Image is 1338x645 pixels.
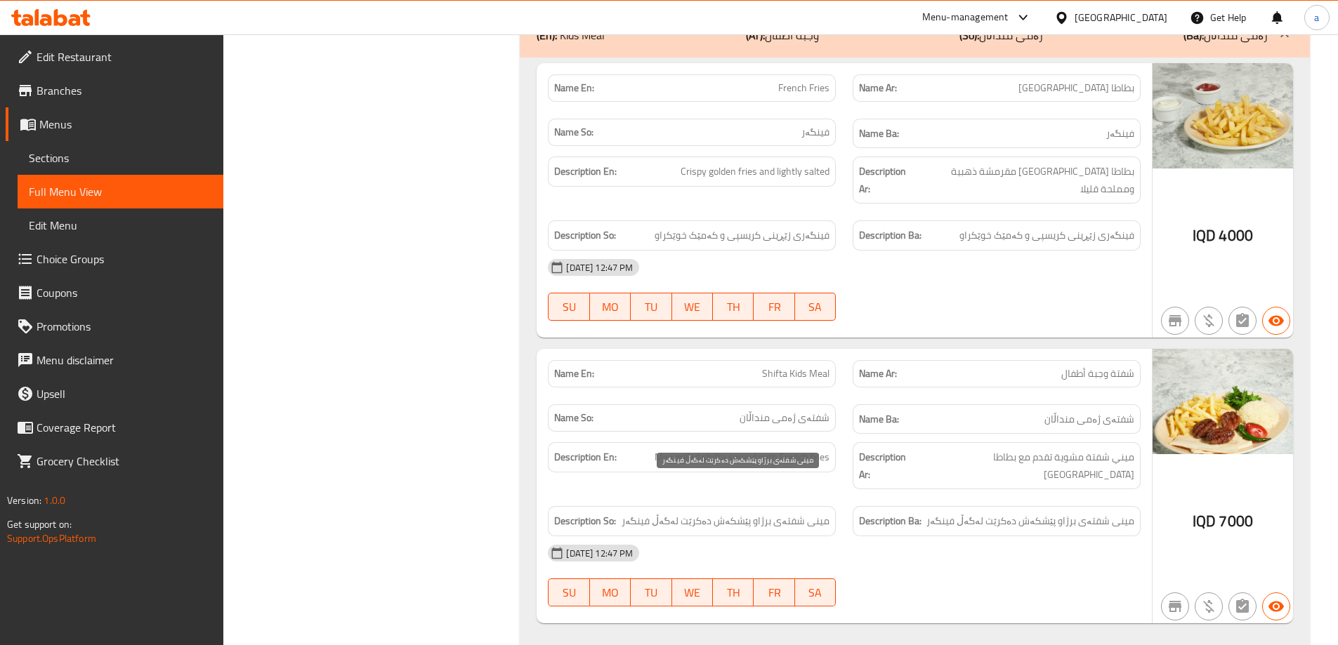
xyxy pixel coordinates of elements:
[746,27,819,44] p: وجبة أطفال
[537,27,605,44] p: Kids Meal
[554,512,616,530] strong: Description So:
[859,81,897,95] strong: Name Ar:
[37,453,212,470] span: Grocery Checklist
[554,583,584,603] span: SU
[672,578,713,606] button: WE
[719,583,748,603] span: TH
[44,491,65,510] span: 1.0.0
[548,293,589,321] button: SU
[7,515,72,533] span: Get support on:
[926,512,1134,530] span: مینی شفتەی برژاو پێشکەش دەکرێت لەگەڵ فینگەر
[554,411,593,425] strong: Name So:
[554,227,616,244] strong: Description So:
[37,251,212,267] span: Choice Groups
[6,377,223,411] a: Upsell
[7,529,96,547] a: Support.OpsPlatform
[655,227,829,244] span: فینگەرى زێڕینی کریسپی و کەمێک خوێكراو
[39,116,212,133] span: Menus
[1153,349,1293,454] img: Shifta_Kids_Meal638905999883682387.jpg
[1018,81,1134,95] span: بطاطا [GEOGRAPHIC_DATA]
[554,125,593,140] strong: Name So:
[859,411,899,428] strong: Name Ba:
[713,578,754,606] button: TH
[801,125,829,140] span: فینگەر
[859,448,915,483] strong: Description Ar:
[622,512,829,530] span: مینی شفتەی برژاو پێشکەش دەکرێت لەگەڵ فینگەر
[1262,307,1290,335] button: Available
[918,448,1134,483] span: ميني شفتة مشوية تقدم مع بطاطا مقلية
[754,293,794,321] button: FR
[1183,27,1268,44] p: ژەمی منداڵان
[596,297,625,317] span: MO
[554,297,584,317] span: SU
[631,578,671,606] button: TU
[1161,307,1189,335] button: Not branch specific item
[560,547,638,560] span: [DATE] 12:47 PM
[37,419,212,436] span: Coverage Report
[29,217,212,234] span: Edit Menu
[1075,10,1167,25] div: [GEOGRAPHIC_DATA]
[859,163,914,197] strong: Description Ar:
[554,163,617,180] strong: Description En:
[1195,592,1223,620] button: Purchased item
[859,227,921,244] strong: Description Ba:
[7,491,41,510] span: Version:
[631,293,671,321] button: TU
[801,297,830,317] span: SA
[678,583,707,603] span: WE
[672,293,713,321] button: WE
[6,343,223,377] a: Menu disclaimer
[1314,10,1319,25] span: a
[6,242,223,276] a: Choice Groups
[759,583,789,603] span: FR
[655,448,829,466] span: Mini grilled shifta served with French fries
[37,385,212,402] span: Upsell
[6,40,223,74] a: Edit Restaurant
[596,583,625,603] span: MO
[1061,366,1134,381] span: شفتة وجبة أطفال
[554,366,594,381] strong: Name En:
[1153,63,1293,168] img: French_Fries638905999582342001.jpg
[37,318,212,335] span: Promotions
[6,310,223,343] a: Promotions
[548,578,589,606] button: SU
[859,125,899,142] strong: Name Ba:
[1044,411,1134,428] span: شفتەی ژەمی منداڵان
[959,27,1043,44] p: ژەمی منداڵان
[859,366,897,381] strong: Name Ar:
[754,578,794,606] button: FR
[740,411,829,425] span: شفتەی ژەمی منداڵان
[1106,125,1134,142] span: فینگەر
[917,163,1134,197] span: بطاطا مقلية مقرمشة ذهبية ومملحة قليلا
[1193,222,1216,249] span: IQD
[1228,592,1257,620] button: Not has choices
[37,284,212,301] span: Coupons
[713,293,754,321] button: TH
[18,175,223,208] a: Full Menu View
[1193,507,1216,535] span: IQD
[1161,592,1189,620] button: Not branch specific item
[6,276,223,310] a: Coupons
[6,444,223,478] a: Grocery Checklist
[1195,307,1223,335] button: Purchased item
[1219,507,1253,535] span: 7000
[29,183,212,200] span: Full Menu View
[636,297,666,317] span: TU
[759,297,789,317] span: FR
[681,163,829,180] span: Crispy golden fries and lightly salted
[590,578,631,606] button: MO
[18,141,223,175] a: Sections
[762,366,829,381] span: Shifta Kids Meal
[959,227,1134,244] span: فینگەرى زێڕینی کریسپی و کەمێک خوێكراو
[859,512,921,530] strong: Description Ba:
[801,583,830,603] span: SA
[554,448,617,466] strong: Description En:
[6,107,223,141] a: Menus
[29,149,212,166] span: Sections
[554,81,594,95] strong: Name En:
[590,293,631,321] button: MO
[37,82,212,99] span: Branches
[795,293,836,321] button: SA
[922,9,1009,26] div: Menu-management
[18,208,223,242] a: Edit Menu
